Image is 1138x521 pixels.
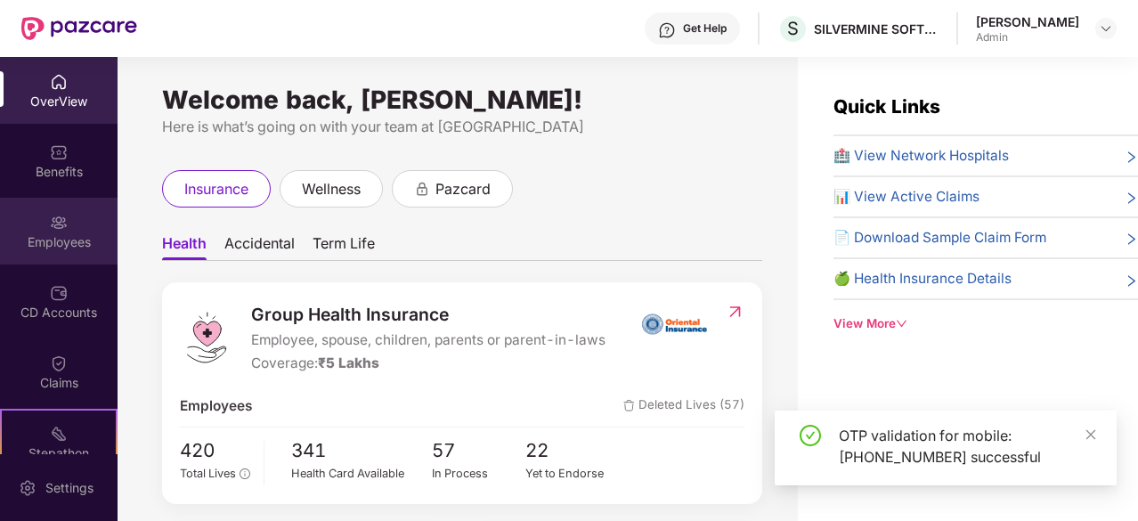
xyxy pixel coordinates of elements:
[525,465,620,483] div: Yet to Endorse
[180,436,250,466] span: 420
[180,467,236,480] span: Total Lives
[180,395,252,417] span: Employees
[658,21,676,39] img: svg+xml;base64,PHN2ZyBpZD0iSGVscC0zMngzMiIgeG1sbnM9Imh0dHA6Ly93d3cudzMub3JnLzIwMDAvc3ZnIiB3aWR0aD...
[787,18,799,39] span: S
[50,143,68,161] img: svg+xml;base64,PHN2ZyBpZD0iQmVuZWZpdHMiIHhtbG5zPSJodHRwOi8vd3d3LnczLm9yZy8yMDAwL3N2ZyIgd2lkdGg9Ij...
[976,30,1079,45] div: Admin
[641,301,708,346] img: insurerIcon
[726,303,744,321] img: RedirectIcon
[525,436,620,466] span: 22
[162,116,762,138] div: Here is what’s going on with your team at [GEOGRAPHIC_DATA]
[833,227,1046,248] span: 📄 Download Sample Claim Form
[1099,21,1113,36] img: svg+xml;base64,PHN2ZyBpZD0iRHJvcGRvd24tMzJ4MzIiIHhtbG5zPSJodHRwOi8vd3d3LnczLm9yZy8yMDAwL3N2ZyIgd2...
[833,186,979,208] span: 📊 View Active Claims
[435,178,491,200] span: pazcard
[623,395,744,417] span: Deleted Lives (57)
[19,479,37,497] img: svg+xml;base64,PHN2ZyBpZD0iU2V0dGluZy0yMHgyMCIgeG1sbnM9Imh0dHA6Ly93d3cudzMub3JnLzIwMDAvc3ZnIiB3aW...
[224,234,295,260] span: Accidental
[162,93,762,107] div: Welcome back, [PERSON_NAME]!
[1125,149,1138,167] span: right
[291,436,432,466] span: 341
[162,234,207,260] span: Health
[291,465,432,483] div: Health Card Available
[251,353,606,374] div: Coverage:
[251,301,606,328] span: Group Health Insurance
[1125,272,1138,289] span: right
[50,73,68,91] img: svg+xml;base64,PHN2ZyBpZD0iSG9tZSIgeG1sbnM9Imh0dHA6Ly93d3cudzMub3JnLzIwMDAvc3ZnIiB3aWR0aD0iMjAiIG...
[40,479,99,497] div: Settings
[50,354,68,372] img: svg+xml;base64,PHN2ZyBpZD0iQ2xhaW0iIHhtbG5zPSJodHRwOi8vd3d3LnczLm9yZy8yMDAwL3N2ZyIgd2lkdGg9IjIwIi...
[432,436,526,466] span: 57
[833,268,1012,289] span: 🍏 Health Insurance Details
[50,214,68,232] img: svg+xml;base64,PHN2ZyBpZD0iRW1wbG95ZWVzIiB4bWxucz0iaHR0cDovL3d3dy53My5vcmcvMjAwMC9zdmciIHdpZHRoPS...
[683,21,727,36] div: Get Help
[50,425,68,443] img: svg+xml;base64,PHN2ZyB4bWxucz0iaHR0cDovL3d3dy53My5vcmcvMjAwMC9zdmciIHdpZHRoPSIyMSIgaGVpZ2h0PSIyMC...
[833,95,940,118] span: Quick Links
[21,17,137,40] img: New Pazcare Logo
[240,468,249,478] span: info-circle
[800,425,821,446] span: check-circle
[414,180,430,196] div: animation
[251,330,606,351] span: Employee, spouse, children, parents or parent-in-laws
[1125,231,1138,248] span: right
[839,425,1095,468] div: OTP validation for mobile: [PHONE_NUMBER] successful
[1125,190,1138,208] span: right
[318,354,379,371] span: ₹5 Lakhs
[896,318,907,330] span: down
[1085,428,1097,441] span: close
[833,314,1138,333] div: View More
[432,465,526,483] div: In Process
[814,20,939,37] div: SILVERMINE SOFTWARE INDIA PRIVATE LIMITED
[313,234,375,260] span: Term Life
[833,145,1009,167] span: 🏥 View Network Hospitals
[976,13,1079,30] div: [PERSON_NAME]
[2,444,116,462] div: Stepathon
[50,284,68,302] img: svg+xml;base64,PHN2ZyBpZD0iQ0RfQWNjb3VudHMiIGRhdGEtbmFtZT0iQ0QgQWNjb3VudHMiIHhtbG5zPSJodHRwOi8vd3...
[623,400,635,411] img: deleteIcon
[302,178,361,200] span: wellness
[184,178,248,200] span: insurance
[180,311,233,364] img: logo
